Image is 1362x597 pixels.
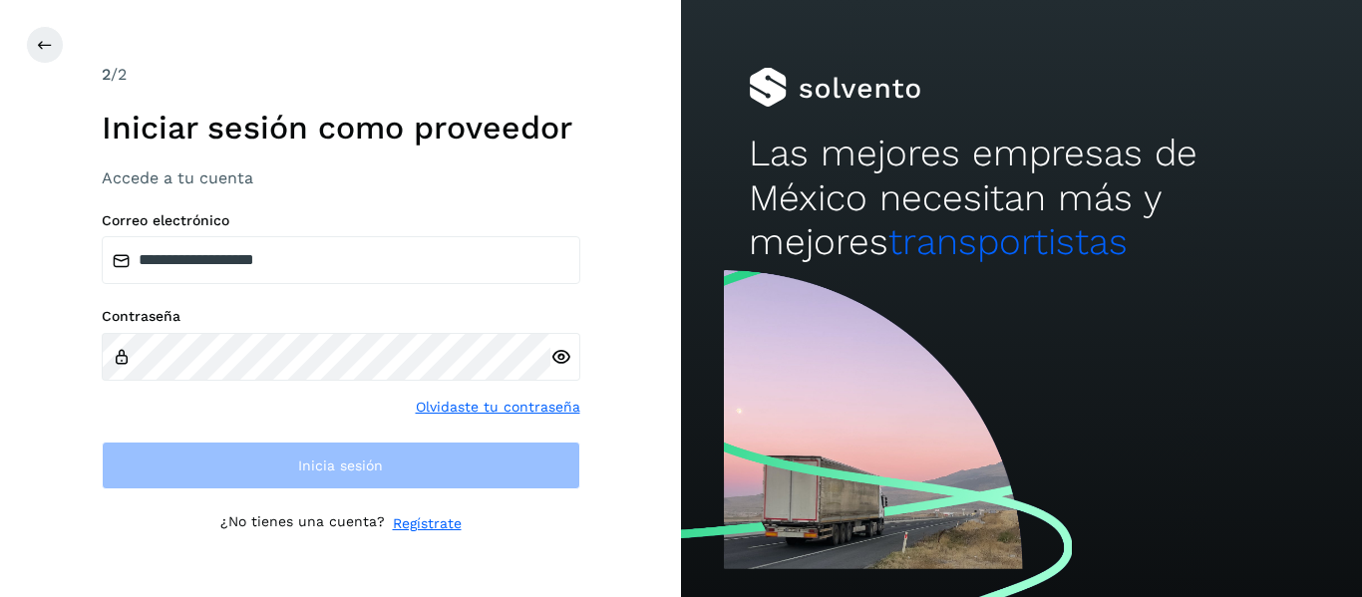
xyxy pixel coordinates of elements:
span: transportistas [888,220,1128,263]
button: Inicia sesión [102,442,580,489]
div: /2 [102,63,580,87]
p: ¿No tienes una cuenta? [220,513,385,534]
a: Regístrate [393,513,462,534]
h2: Las mejores empresas de México necesitan más y mejores [749,132,1293,264]
label: Correo electrónico [102,212,580,229]
a: Olvidaste tu contraseña [416,397,580,418]
h1: Iniciar sesión como proveedor [102,109,580,147]
label: Contraseña [102,308,580,325]
span: 2 [102,65,111,84]
h3: Accede a tu cuenta [102,168,580,187]
span: Inicia sesión [298,458,383,472]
